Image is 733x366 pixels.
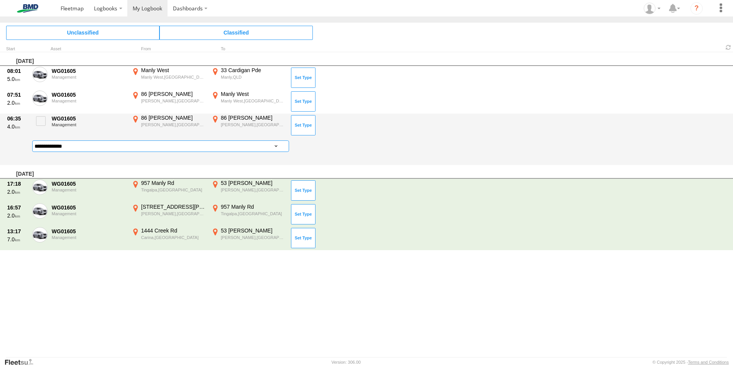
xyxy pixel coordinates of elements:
[4,358,39,366] a: Visit our Website
[52,235,126,240] div: Management
[221,227,286,234] div: 53 [PERSON_NAME]
[130,227,207,249] label: Click to View Event Location
[52,122,126,127] div: Management
[7,204,28,211] div: 16:57
[7,76,28,82] div: 5.0
[210,227,287,249] label: Click to View Event Location
[210,47,287,51] div: To
[7,115,28,122] div: 06:35
[7,99,28,106] div: 2.0
[221,235,286,240] div: [PERSON_NAME],[GEOGRAPHIC_DATA]
[210,67,287,89] label: Click to View Event Location
[210,203,287,226] label: Click to View Event Location
[141,227,206,234] div: 1444 Creek Rd
[130,91,207,113] label: Click to View Event Location
[7,236,28,243] div: 7.0
[221,91,286,97] div: Manly West
[291,180,316,200] button: Click to Set
[141,67,206,74] div: Manly West
[7,68,28,74] div: 08:01
[291,204,316,224] button: Click to Set
[141,203,206,210] div: [STREET_ADDRESS][PERSON_NAME]
[221,187,286,193] div: [PERSON_NAME],[GEOGRAPHIC_DATA]
[52,180,126,187] div: WG01605
[221,74,286,80] div: Manly,QLD
[641,3,663,14] div: Brendan Hannan
[130,114,207,137] label: Click to View Event Location
[141,74,206,80] div: Manly West,[GEOGRAPHIC_DATA]
[52,75,126,79] div: Management
[159,26,313,40] span: Click to view Classified Trips
[652,360,729,364] div: © Copyright 2025 -
[221,203,286,210] div: 957 Manly Rd
[210,114,287,137] label: Click to View Event Location
[52,115,126,122] div: WG01605
[7,228,28,235] div: 13:17
[141,122,206,127] div: [PERSON_NAME],[GEOGRAPHIC_DATA]
[7,91,28,98] div: 07:51
[6,26,159,40] span: Click to view Unclassified Trips
[141,91,206,97] div: 86 [PERSON_NAME]
[141,180,206,186] div: 957 Manly Rd
[7,180,28,187] div: 17:18
[221,122,286,127] div: [PERSON_NAME],[GEOGRAPHIC_DATA]
[688,360,729,364] a: Terms and Conditions
[724,44,733,51] span: Refresh
[221,98,286,104] div: Manly West,[GEOGRAPHIC_DATA]
[221,180,286,186] div: 53 [PERSON_NAME]
[6,47,29,51] div: Click to Sort
[221,211,286,216] div: Tingalpa,[GEOGRAPHIC_DATA]
[221,114,286,121] div: 86 [PERSON_NAME]
[8,4,48,13] img: bmd-logo.svg
[291,115,316,135] button: Click to Set
[130,180,207,202] label: Click to View Event Location
[7,212,28,219] div: 2.0
[210,180,287,202] label: Click to View Event Location
[221,67,286,74] div: 33 Cardigan Pde
[332,360,361,364] div: Version: 306.00
[51,47,127,51] div: Asset
[291,68,316,87] button: Click to Set
[210,91,287,113] label: Click to View Event Location
[52,99,126,103] div: Management
[141,211,206,216] div: [PERSON_NAME],[GEOGRAPHIC_DATA]
[52,68,126,74] div: WG01605
[141,187,206,193] div: Tingalpa,[GEOGRAPHIC_DATA]
[7,123,28,130] div: 4.0
[141,98,206,104] div: [PERSON_NAME],[GEOGRAPHIC_DATA]
[52,228,126,235] div: WG01605
[130,67,207,89] label: Click to View Event Location
[291,228,316,248] button: Click to Set
[52,188,126,192] div: Management
[291,91,316,111] button: Click to Set
[52,91,126,98] div: WG01605
[130,47,207,51] div: From
[141,114,206,121] div: 86 [PERSON_NAME]
[52,211,126,216] div: Management
[7,188,28,195] div: 2.0
[141,235,206,240] div: Carina,[GEOGRAPHIC_DATA]
[52,204,126,211] div: WG01605
[690,2,703,15] i: ?
[130,203,207,226] label: Click to View Event Location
